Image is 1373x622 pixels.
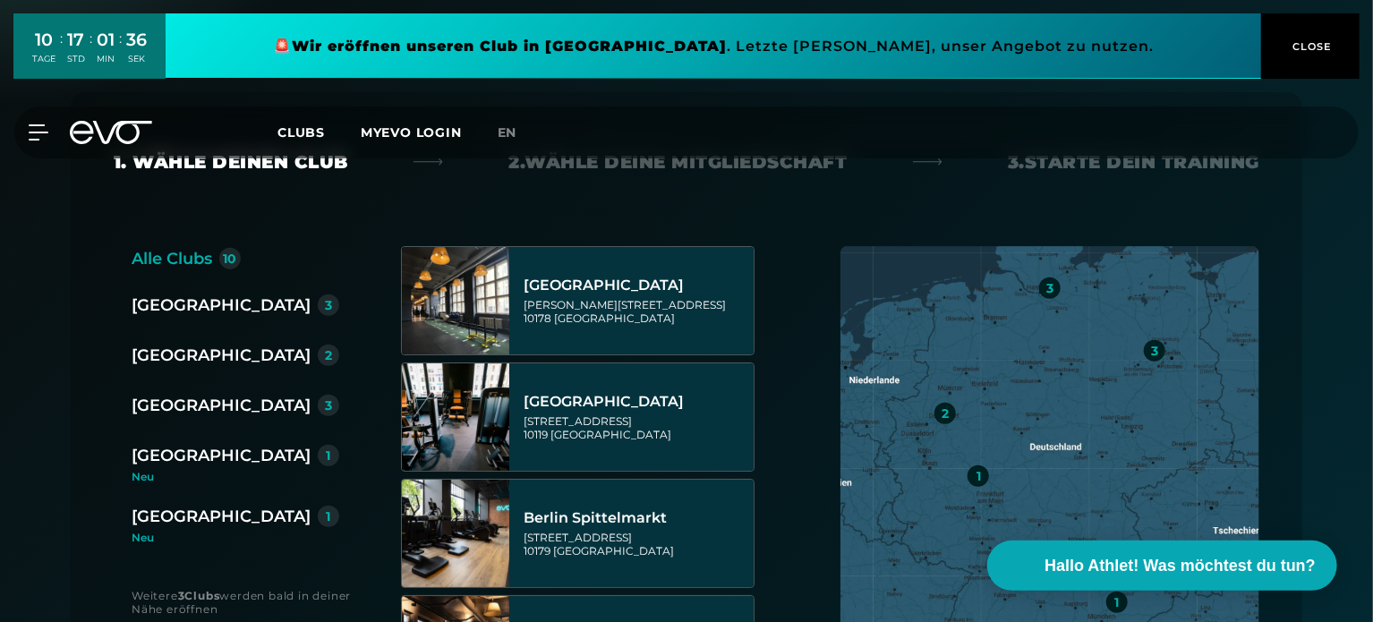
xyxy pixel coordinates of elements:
div: 10 [224,252,237,265]
img: Berlin Rosenthaler Platz [402,363,509,471]
div: [GEOGRAPHIC_DATA] [132,343,311,368]
div: 17 [67,27,85,53]
span: Hallo Athlet! Was möchtest du tun? [1045,554,1316,578]
div: [GEOGRAPHIC_DATA] [132,293,311,318]
div: Alle Clubs [132,246,212,271]
div: 01 [97,27,115,53]
div: 2 [942,407,949,420]
div: [PERSON_NAME][STREET_ADDRESS] 10178 [GEOGRAPHIC_DATA] [524,298,748,325]
a: Clubs [277,124,361,141]
img: Berlin Alexanderplatz [402,247,509,354]
div: STD [67,53,85,65]
strong: Clubs [184,589,219,602]
span: CLOSE [1289,38,1333,55]
div: 1 [976,470,981,482]
a: MYEVO LOGIN [361,124,462,141]
div: : [119,29,122,76]
img: Berlin Spittelmarkt [402,480,509,587]
div: Neu [132,533,339,543]
div: 3 [1151,345,1158,357]
div: 3 [1046,282,1053,294]
div: [STREET_ADDRESS] 10119 [GEOGRAPHIC_DATA] [524,414,748,441]
div: [GEOGRAPHIC_DATA] [132,504,311,529]
button: CLOSE [1261,13,1360,79]
strong: 3 [178,589,185,602]
div: 3 [325,399,332,412]
div: 10 [32,27,55,53]
div: 3 [325,299,332,311]
span: en [498,124,517,141]
div: SEK [126,53,147,65]
div: 36 [126,27,147,53]
div: [STREET_ADDRESS] 10179 [GEOGRAPHIC_DATA] [524,531,748,558]
div: 1 [327,449,331,462]
div: : [60,29,63,76]
div: [GEOGRAPHIC_DATA] [132,443,311,468]
div: [GEOGRAPHIC_DATA] [524,393,748,411]
div: TAGE [32,53,55,65]
div: Berlin Spittelmarkt [524,509,748,527]
div: 1 [327,510,331,523]
div: 1 [1114,596,1119,609]
button: Hallo Athlet! Was möchtest du tun? [987,541,1337,591]
div: [GEOGRAPHIC_DATA] [524,277,748,294]
div: MIN [97,53,115,65]
div: : [90,29,92,76]
div: Neu [132,472,354,482]
span: Clubs [277,124,325,141]
div: Weitere werden bald in deiner Nähe eröffnen [132,589,365,616]
div: 2 [325,349,332,362]
div: [GEOGRAPHIC_DATA] [132,393,311,418]
a: en [498,123,539,143]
